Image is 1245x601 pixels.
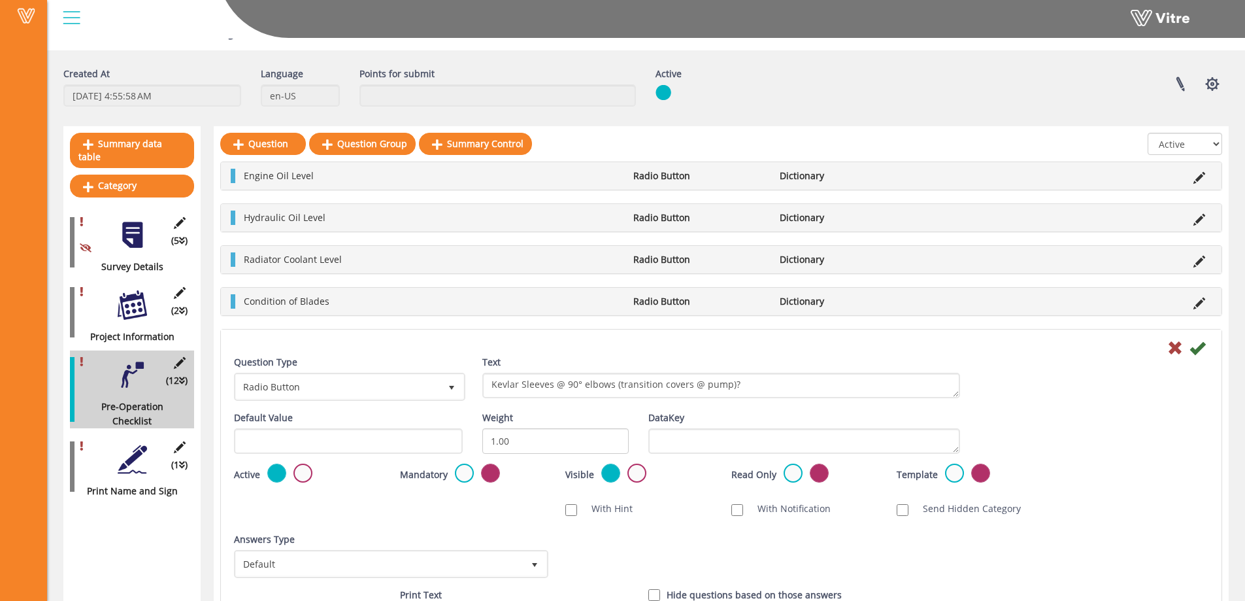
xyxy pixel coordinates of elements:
[359,67,435,81] label: Points for submit
[309,133,416,155] a: Question Group
[897,468,938,482] label: Template
[523,552,546,575] span: select
[400,468,448,482] label: Mandatory
[627,169,773,183] li: Radio Button
[171,233,188,248] span: (5 )
[897,504,908,516] input: Send Hidden Category
[234,468,260,482] label: Active
[166,373,188,388] span: (12 )
[910,502,1021,516] label: Send Hidden Category
[627,252,773,267] li: Radio Button
[234,411,293,425] label: Default Value
[773,169,920,183] li: Dictionary
[70,484,184,498] div: Print Name and Sign
[627,211,773,225] li: Radio Button
[70,175,194,197] a: Category
[234,532,295,547] label: Answers Type
[261,67,303,81] label: Language
[627,294,773,309] li: Radio Button
[656,67,682,81] label: Active
[244,253,342,266] span: Radiator Coolant Level
[236,552,523,575] span: Default
[70,330,184,344] div: Project Information
[648,589,660,601] input: Hide question based on answer
[419,133,532,155] a: Summary Control
[70,133,194,168] a: Summary data table
[220,133,306,155] a: Question
[773,294,920,309] li: Dictionary
[234,355,297,369] label: Question Type
[171,303,188,318] span: (2 )
[648,411,684,425] label: DataKey
[773,252,920,267] li: Dictionary
[244,211,325,224] span: Hydraulic Oil Level
[744,502,831,516] label: With Notification
[244,169,314,182] span: Engine Oil Level
[731,504,743,516] input: With Notification
[440,375,463,398] span: select
[482,355,501,369] label: Text
[236,375,440,398] span: Radio Button
[578,502,633,516] label: With Hint
[63,67,110,81] label: Created At
[244,295,329,307] span: Condition of Blades
[656,84,671,101] img: yes
[773,211,920,225] li: Dictionary
[70,400,184,428] div: Pre-Operation Checklist
[565,468,594,482] label: Visible
[171,458,188,472] span: (1 )
[482,373,960,398] textarea: Kevlar Sleeves @ 90° elbows (transition covers @ pump)?
[70,260,184,274] div: Survey Details
[482,411,513,425] label: Weight
[731,468,776,482] label: Read Only
[565,504,577,516] input: With Hint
